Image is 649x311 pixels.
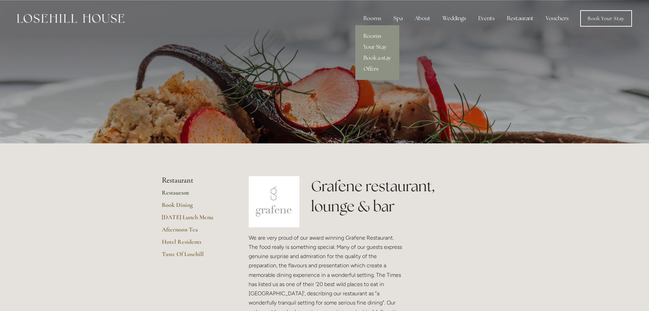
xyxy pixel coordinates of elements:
div: Spa [388,12,408,25]
a: Book Dining [162,201,227,213]
a: Afternoon Tea [162,226,227,238]
div: About [410,12,436,25]
div: Weddings [437,12,472,25]
a: [DATE] Lunch Menu [162,213,227,226]
img: Losehill House [17,14,124,23]
a: Your Stay [355,42,399,53]
a: Taste Of Losehill [162,250,227,263]
a: Book Your Stay [580,10,632,27]
a: Rooms [355,31,399,42]
div: Restaurant [501,12,539,25]
a: Offers [355,63,399,74]
a: Restaurant [162,189,227,201]
a: Vouchers [540,12,574,25]
h1: Grafene restaurant, lounge & bar [311,176,487,216]
div: Rooms [358,12,387,25]
img: grafene.jpg [249,176,300,227]
a: Book a stay [355,53,399,63]
div: Events [473,12,500,25]
a: Hotel Residents [162,238,227,250]
li: Restaurant [162,176,227,185]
